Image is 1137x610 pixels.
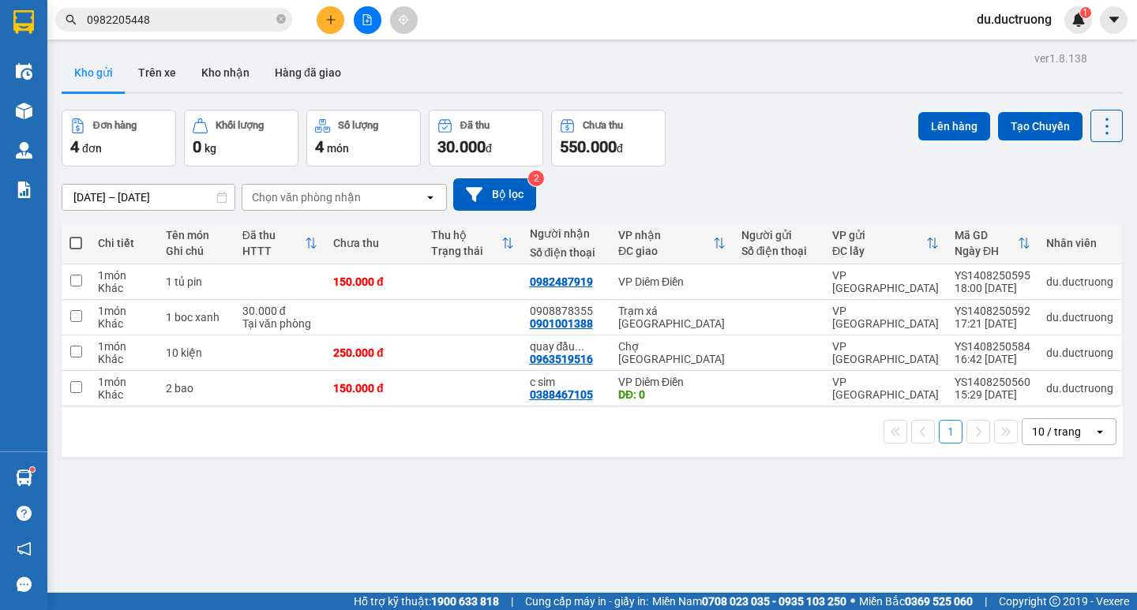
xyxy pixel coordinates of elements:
div: Khác [98,282,150,294]
div: VP [GEOGRAPHIC_DATA] [832,376,939,401]
div: 30.000 đ [242,305,317,317]
div: Số lượng [338,120,378,131]
div: Người nhận [530,227,603,240]
span: aim [398,14,409,25]
span: close-circle [276,14,286,24]
div: Trạng thái [431,245,501,257]
button: Lên hàng [918,112,990,140]
span: ⚪️ [850,598,855,604]
button: Chưa thu550.000đ [551,110,666,167]
button: plus [317,6,344,34]
div: Trạm xá [GEOGRAPHIC_DATA] [618,305,726,330]
div: c sim [530,376,603,388]
div: du.ductruong [1046,382,1113,395]
div: Đơn hàng [93,120,137,131]
div: 18:00 [DATE] [955,282,1030,294]
img: warehouse-icon [16,63,32,80]
span: ... [575,340,584,353]
span: 4 [70,137,79,156]
span: | [985,593,987,610]
sup: 2 [528,170,544,186]
div: Khác [98,353,150,365]
div: Ngày ĐH [955,245,1018,257]
span: 0 [193,137,201,156]
div: 150.000 đ [333,382,415,395]
div: Đã thu [242,229,305,241]
div: Khối lượng [216,120,264,131]
div: 1 món [98,376,150,388]
div: Chọn văn phòng nhận [252,189,361,205]
button: Đã thu30.000đ [429,110,543,167]
strong: 0369 525 060 [905,595,973,608]
strong: 0708 023 035 - 0935 103 250 [702,595,846,608]
strong: 1900 633 818 [431,595,499,608]
button: aim [390,6,418,34]
div: 0901001388 [530,317,593,330]
div: Đã thu [460,120,490,131]
img: logo-vxr [13,10,34,34]
div: quay đầu đồng hoà [530,340,603,353]
div: VP [GEOGRAPHIC_DATA] [832,340,939,365]
th: Toggle SortBy [423,223,521,264]
input: Tìm tên, số ĐT hoặc mã đơn [87,11,273,28]
button: Đơn hàng4đơn [62,110,176,167]
span: 1 [1083,7,1088,18]
sup: 1 [1080,7,1091,18]
div: Khác [98,317,150,330]
span: 30.000 [437,137,486,156]
div: du.ductruong [1046,275,1113,288]
div: du.ductruong [1046,311,1113,324]
div: YS1408250584 [955,340,1030,353]
span: plus [325,14,336,25]
div: VP Diêm Điền [618,376,726,388]
span: question-circle [17,506,32,521]
span: Cung cấp máy in - giấy in: [525,593,648,610]
div: HTTT [242,245,305,257]
div: 1 boc xanh [166,311,227,324]
span: caret-down [1107,13,1121,27]
div: 16:42 [DATE] [955,353,1030,365]
span: 550.000 [560,137,617,156]
div: 1 món [98,340,150,353]
span: đơn [82,142,102,155]
svg: open [424,191,437,204]
div: Thu hộ [431,229,501,241]
span: 4 [315,137,324,156]
span: Miền Bắc [859,593,973,610]
sup: 1 [30,467,35,472]
button: Tạo Chuyến [998,112,1083,140]
div: VP [GEOGRAPHIC_DATA] [832,269,939,294]
div: 0908878355 [530,305,603,317]
button: Kho gửi [62,54,126,92]
img: warehouse-icon [16,142,32,159]
div: Ghi chú [166,245,227,257]
div: 10 kiện [166,346,227,359]
div: Mã GD [955,229,1018,241]
div: Khác [98,388,150,401]
button: file-add [354,6,381,34]
input: Select a date range. [62,185,235,210]
span: copyright [1049,596,1060,607]
button: 1 [939,420,963,443]
div: Chưa thu [333,237,415,249]
div: Nhân viên [1046,237,1113,249]
div: 15:29 [DATE] [955,388,1030,401]
div: Tại văn phòng [242,317,317,330]
button: Số lượng4món [306,110,421,167]
button: caret-down [1100,6,1128,34]
div: 0963519516 [530,353,593,365]
th: Toggle SortBy [947,223,1038,264]
span: search [66,14,77,25]
button: Trên xe [126,54,189,92]
span: | [511,593,513,610]
div: Chi tiết [98,237,150,249]
div: 0982487919 [530,275,593,288]
div: YS1408250560 [955,376,1030,388]
span: du.ductruong [964,9,1064,29]
div: ver 1.8.138 [1034,50,1087,67]
img: warehouse-icon [16,470,32,486]
span: đ [617,142,623,155]
div: 1 tủ pin [166,275,227,288]
div: 0388467105 [530,388,593,401]
img: icon-new-feature [1071,13,1086,27]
